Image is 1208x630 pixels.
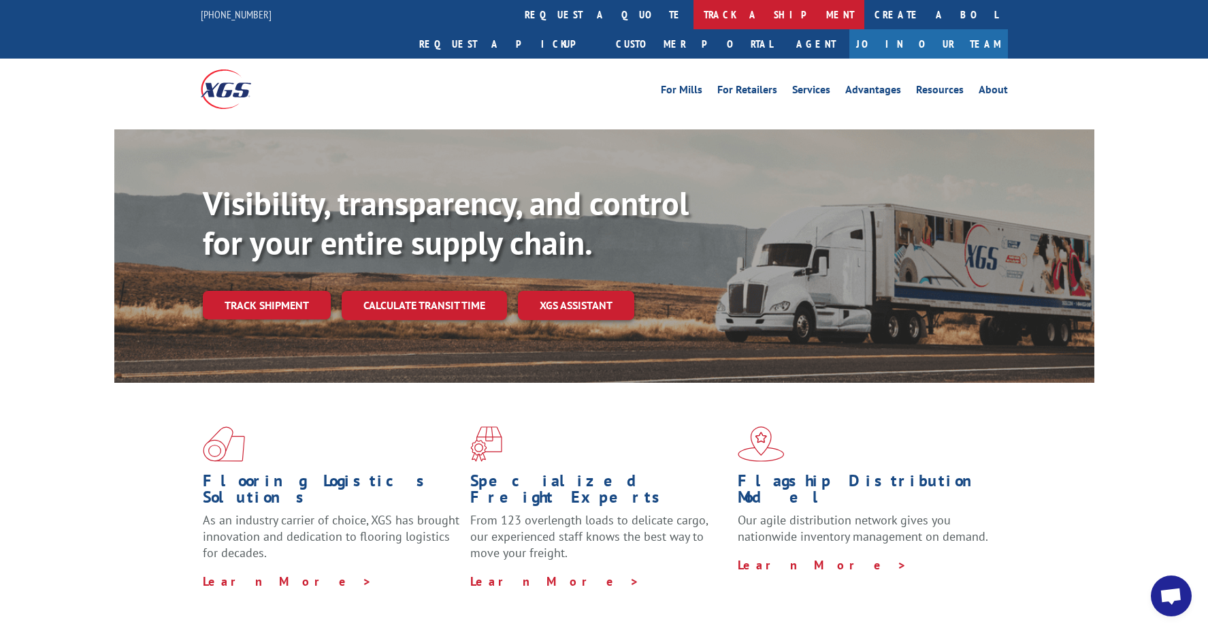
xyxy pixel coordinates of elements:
h1: Specialized Freight Experts [470,473,728,512]
a: Track shipment [203,291,331,319]
a: Agent [783,29,849,59]
a: For Mills [661,84,702,99]
a: Services [792,84,830,99]
h1: Flooring Logistics Solutions [203,473,460,512]
a: For Retailers [717,84,777,99]
a: Calculate transit time [342,291,507,320]
p: From 123 overlength loads to delicate cargo, our experienced staff knows the best way to move you... [470,512,728,573]
img: xgs-icon-flagship-distribution-model-red [738,426,785,462]
a: Learn More > [203,573,372,589]
span: As an industry carrier of choice, XGS has brought innovation and dedication to flooring logistics... [203,512,459,561]
a: Advantages [845,84,901,99]
a: About [979,84,1008,99]
a: Request a pickup [409,29,606,59]
a: Resources [916,84,964,99]
h1: Flagship Distribution Model [738,473,995,512]
a: Learn More > [470,573,640,589]
a: [PHONE_NUMBER] [201,7,272,21]
a: Join Our Team [849,29,1008,59]
div: Open chat [1151,576,1192,616]
a: Customer Portal [606,29,783,59]
a: XGS ASSISTANT [518,291,634,320]
img: xgs-icon-total-supply-chain-intelligence-red [203,426,245,462]
img: xgs-icon-focused-on-flooring-red [470,426,502,462]
a: Learn More > [738,557,907,573]
span: Our agile distribution network gives you nationwide inventory management on demand. [738,512,988,544]
b: Visibility, transparency, and control for your entire supply chain. [203,182,689,264]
